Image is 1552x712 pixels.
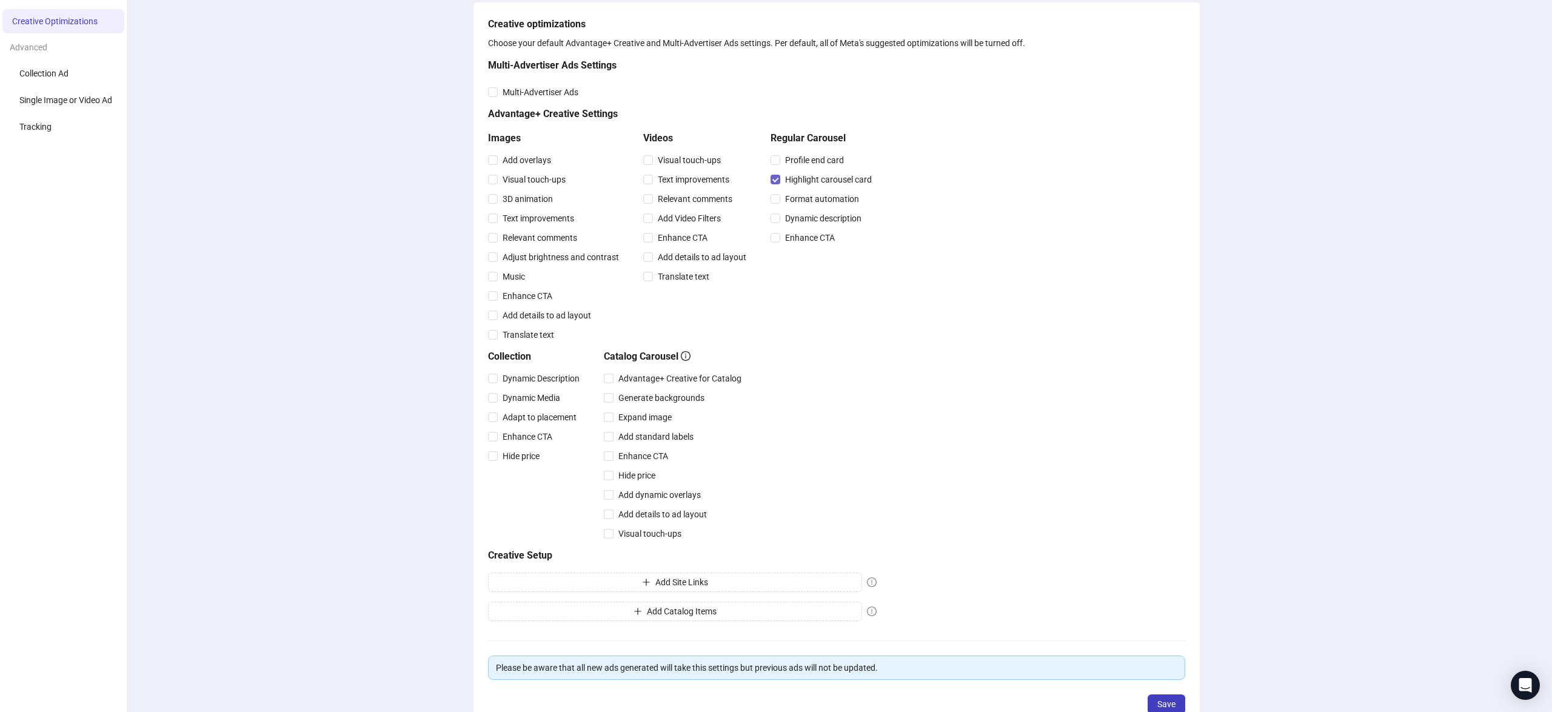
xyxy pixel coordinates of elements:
[780,231,840,244] span: Enhance CTA
[642,578,651,586] span: plus
[498,372,584,385] span: Dynamic Description
[488,17,1185,32] h5: Creative optimizations
[780,173,877,186] span: Highlight carousel card
[498,309,596,322] span: Add details to ad layout
[488,36,1185,50] div: Choose your default Advantage+ Creative and Multi-Advertiser Ads settings. Per default, all of Me...
[653,250,751,264] span: Add details to ad layout
[488,602,862,621] button: Add Catalog Items
[488,349,584,364] h5: Collection
[498,289,557,303] span: Enhance CTA
[498,192,558,206] span: 3D animation
[614,488,706,502] span: Add dynamic overlays
[653,212,726,225] span: Add Video Filters
[653,231,712,244] span: Enhance CTA
[498,250,624,264] span: Adjust brightness and contrast
[1511,671,1540,700] div: Open Intercom Messenger
[19,122,52,132] span: Tracking
[19,95,112,105] span: Single Image or Video Ad
[867,577,877,587] span: exclamation-circle
[488,548,877,563] h5: Creative Setup
[488,58,877,73] h5: Multi-Advertiser Ads Settings
[655,577,708,587] span: Add Site Links
[498,86,583,99] span: Multi-Advertiser Ads
[614,508,712,521] span: Add details to ad layout
[488,131,624,146] h5: Images
[647,606,717,616] span: Add Catalog Items
[634,607,642,616] span: plus
[498,173,570,186] span: Visual touch-ups
[19,69,69,78] span: Collection Ad
[498,270,530,283] span: Music
[498,449,544,463] span: Hide price
[614,449,673,463] span: Enhance CTA
[604,349,746,364] h5: Catalog Carousel
[780,212,866,225] span: Dynamic description
[488,573,862,592] button: Add Site Links
[498,328,559,341] span: Translate text
[614,372,746,385] span: Advantage+ Creative for Catalog
[12,16,98,26] span: Creative Optimizations
[498,231,582,244] span: Relevant comments
[643,131,751,146] h5: Videos
[614,469,660,482] span: Hide price
[653,153,726,167] span: Visual touch-ups
[653,270,714,283] span: Translate text
[653,173,734,186] span: Text improvements
[780,192,864,206] span: Format automation
[498,153,556,167] span: Add overlays
[614,411,677,424] span: Expand image
[498,391,565,405] span: Dynamic Media
[496,661,1177,674] div: Please be aware that all new ads generated will take this settings but previous ads will not be u...
[1157,699,1176,709] span: Save
[498,212,579,225] span: Text improvements
[771,131,877,146] h5: Regular Carousel
[614,391,709,405] span: Generate backgrounds
[614,430,698,443] span: Add standard labels
[614,527,686,540] span: Visual touch-ups
[867,606,877,616] span: exclamation-circle
[488,107,877,121] h5: Advantage+ Creative Settings
[780,153,849,167] span: Profile end card
[498,430,557,443] span: Enhance CTA
[498,411,581,424] span: Adapt to placement
[681,351,691,361] span: info-circle
[653,192,737,206] span: Relevant comments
